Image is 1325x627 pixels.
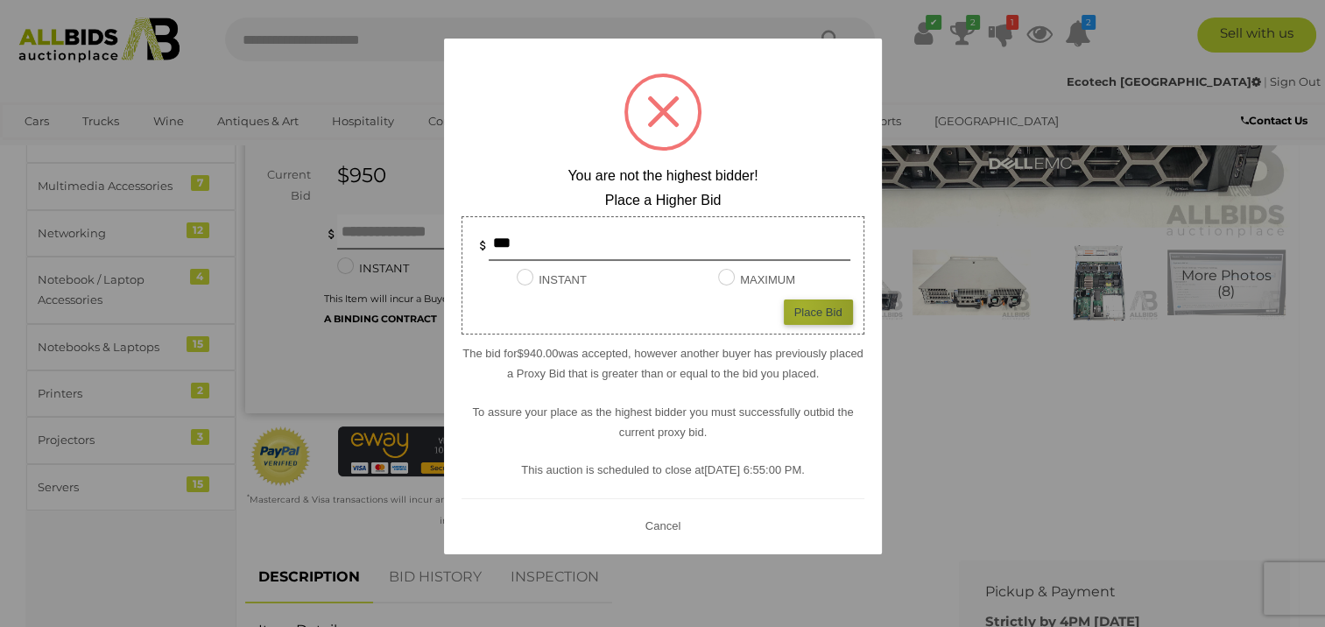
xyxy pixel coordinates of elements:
p: This auction is scheduled to close at . [462,460,864,480]
div: Place Bid [784,299,853,325]
label: INSTANT [517,270,587,290]
span: $940.00 [517,347,558,360]
h2: Place a Higher Bid [462,193,864,208]
h2: You are not the highest bidder! [462,168,864,184]
label: MAXIMUM [718,270,795,290]
button: Cancel [639,515,685,537]
span: [DATE] 6:55:00 PM [704,463,801,476]
p: The bid for was accepted, however another buyer has previously placed a Proxy Bid that is greater... [462,343,864,384]
p: To assure your place as the highest bidder you must successfully outbid the current proxy bid. [462,402,864,443]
